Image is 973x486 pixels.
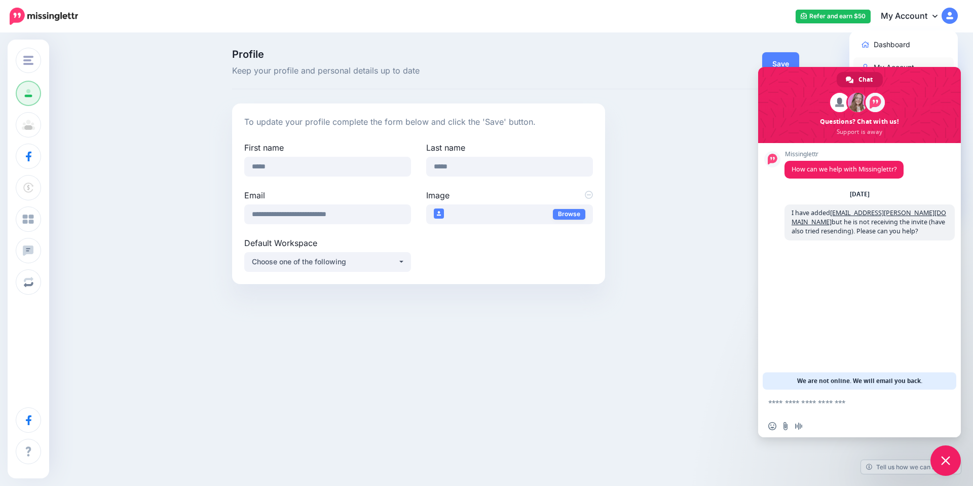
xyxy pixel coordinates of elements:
span: Send a file [781,422,790,430]
img: menu.png [23,56,33,65]
span: Audio message [795,422,803,430]
a: My Account [853,57,954,77]
label: Last name [426,142,593,154]
div: Close chat [930,445,961,476]
textarea: Compose your message... [768,398,928,407]
button: Choose one of the following [244,252,411,272]
span: Keep your profile and personal details up to date [232,64,606,78]
div: Choose one of the following [252,256,398,268]
a: [EMAIL_ADDRESS][PERSON_NAME][DOMAIN_NAME] [792,209,946,226]
label: Default Workspace [244,237,411,249]
label: Email [244,189,411,201]
p: To update your profile complete the form below and click the 'Save' button. [244,116,593,129]
div: My Account [849,30,958,206]
span: Chat [858,72,873,87]
button: Save [762,52,799,76]
div: Chat [837,72,883,87]
a: Browse [553,209,585,220]
a: My Account [871,4,958,29]
img: user_default_image_thumb.png [434,209,444,219]
span: Missinglettr [784,151,904,158]
div: [DATE] [850,191,870,197]
span: We are not online. We will email you back. [797,372,922,390]
label: First name [244,142,411,154]
label: Image [426,189,593,201]
a: Dashboard [853,34,954,54]
span: How can we help with Missinglettr? [792,165,896,173]
span: I have added but he is not receiving the invite (have also tried resending). Please can you help? [792,209,946,235]
span: Profile [232,49,606,59]
a: Tell us how we can improve [861,460,961,474]
img: Missinglettr [10,8,78,25]
a: Refer and earn $50 [796,10,871,23]
span: Insert an emoji [768,422,776,430]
